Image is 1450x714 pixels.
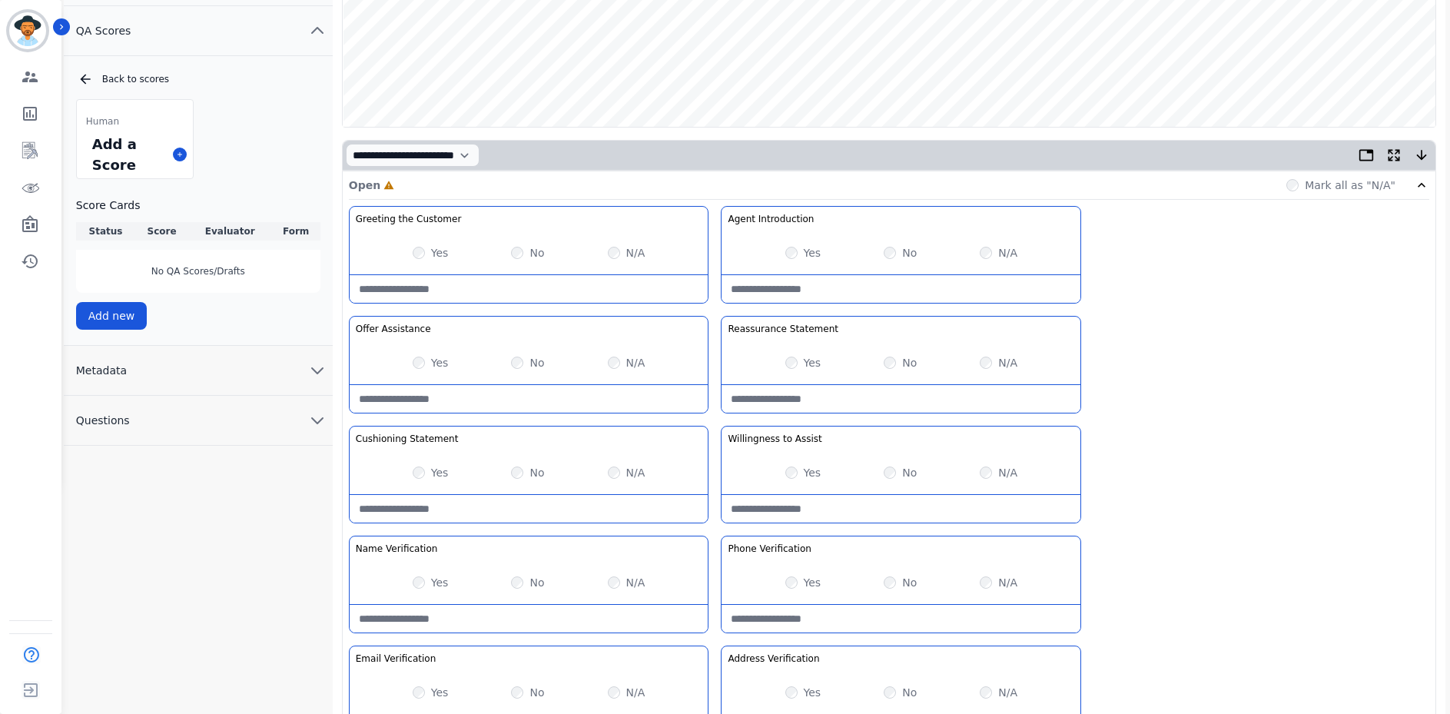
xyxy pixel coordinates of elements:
label: N/A [998,685,1017,700]
label: Yes [804,575,821,590]
label: Mark all as "N/A" [1305,178,1395,193]
div: Add a Score [89,131,167,178]
h3: Name Verification [356,543,438,555]
label: No [529,245,544,261]
button: Questions chevron down [64,396,333,446]
h3: Offer Assistance [356,323,431,335]
label: No [902,245,917,261]
th: Status [76,222,135,241]
svg: chevron down [308,361,327,380]
h3: Agent Introduction [728,213,814,225]
label: N/A [626,685,645,700]
label: Yes [431,245,449,261]
div: No QA Scores/Drafts [76,250,320,293]
h3: Willingness to Assist [728,433,821,445]
label: N/A [998,355,1017,370]
label: N/A [626,465,645,480]
button: QA Scores chevron up [64,6,333,56]
h3: Email Verification [356,653,436,665]
label: N/A [626,575,645,590]
button: Metadata chevron down [64,346,333,396]
label: No [529,465,544,480]
h3: Phone Verification [728,543,811,555]
h3: Address Verification [728,653,819,665]
h3: Cushioning Statement [356,433,459,445]
label: No [529,355,544,370]
p: Open [349,178,380,193]
label: N/A [998,245,1017,261]
th: Evaluator [188,222,272,241]
div: Back to scores [78,71,320,87]
span: Metadata [64,363,139,378]
span: QA Scores [64,23,144,38]
span: Human [86,115,119,128]
label: No [902,575,917,590]
span: Questions [64,413,142,428]
label: Yes [804,465,821,480]
label: Yes [804,355,821,370]
th: Score [135,222,188,241]
label: Yes [804,685,821,700]
label: N/A [626,245,645,261]
label: Yes [431,575,449,590]
label: No [529,575,544,590]
svg: chevron down [308,411,327,430]
button: Add new [76,302,148,330]
label: No [902,465,917,480]
label: Yes [431,685,449,700]
label: Yes [804,245,821,261]
label: No [529,685,544,700]
th: Form [271,222,320,241]
label: No [902,685,917,700]
label: N/A [998,465,1017,480]
label: N/A [998,575,1017,590]
label: Yes [431,465,449,480]
label: Yes [431,355,449,370]
label: N/A [626,355,645,370]
svg: chevron up [308,22,327,40]
h3: Reassurance Statement [728,323,838,335]
h3: Score Cards [76,198,320,213]
h3: Greeting the Customer [356,213,462,225]
label: No [902,355,917,370]
img: Bordered avatar [9,12,46,49]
